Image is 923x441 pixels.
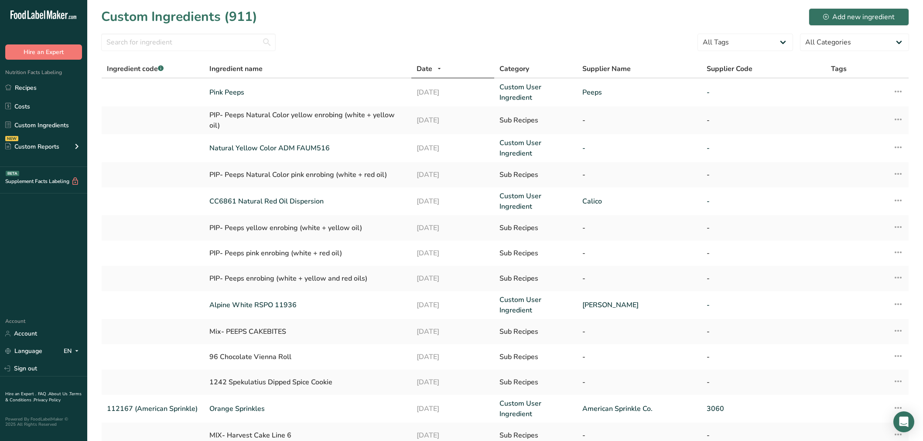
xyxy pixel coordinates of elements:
a: 3060 [707,404,820,414]
span: Tags [831,64,847,74]
div: PIP- Peeps Natural Color yellow enrobing (white + yellow oil) [209,110,406,131]
a: 112167 (American Sprinkle) [107,404,199,414]
span: Supplier Code [707,64,752,74]
a: Custom User Ingredient [499,295,572,315]
span: Supplier Name [582,64,631,74]
span: Ingredient code [107,64,164,74]
div: Sub Recipes [499,326,572,337]
button: Add new ingredient [809,8,909,26]
div: [DATE] [417,326,489,337]
div: - [707,223,820,233]
div: - [582,326,696,337]
div: - [707,326,820,337]
a: Alpine White RSPO 11936 [209,300,406,310]
div: - [582,377,696,387]
a: [DATE] [417,87,489,98]
h1: Custom Ingredients (911) [101,7,257,27]
span: Date [417,64,432,74]
a: Language [5,343,42,359]
div: - [582,352,696,362]
input: Search for ingredient [101,34,276,51]
div: [DATE] [417,248,489,258]
div: - [582,430,696,441]
span: Ingredient name [209,64,263,74]
div: [DATE] [417,352,489,362]
div: - [707,352,820,362]
div: 1242 Spekulatius Dipped Spice Cookie [209,377,406,387]
a: - [707,196,820,207]
a: CC6861 Natural Red Oil Dispersion [209,196,406,207]
div: BETA [6,171,19,176]
a: Terms & Conditions . [5,391,82,403]
a: - [582,143,696,153]
div: Sub Recipes [499,115,572,126]
div: Open Intercom Messenger [893,411,914,432]
div: PIP- Peeps yellow enrobing (white + yellow oil) [209,223,406,233]
button: Hire an Expert [5,44,82,60]
div: [DATE] [417,377,489,387]
div: - [707,273,820,284]
div: - [707,248,820,258]
div: - [582,115,696,126]
div: [DATE] [417,273,489,284]
a: [DATE] [417,143,489,153]
div: - [707,430,820,441]
a: Natural Yellow Color ADM FAUM516 [209,143,406,153]
span: Category [499,64,529,74]
div: Sub Recipes [499,248,572,258]
a: Hire an Expert . [5,391,36,397]
div: Sub Recipes [499,430,572,441]
a: [DATE] [417,404,489,414]
div: [DATE] [417,430,489,441]
div: NEW [5,136,18,141]
a: Custom User Ingredient [499,398,572,419]
a: - [707,87,820,98]
a: - [707,143,820,153]
a: Privacy Policy [34,397,61,403]
div: Powered By FoodLabelMaker © 2025 All Rights Reserved [5,417,82,427]
a: - [707,300,820,310]
div: Sub Recipes [499,273,572,284]
div: EN [64,346,82,356]
div: - [582,248,696,258]
div: MIX- Harvest Cake Line 6 [209,430,406,441]
a: American Sprinkle Co. [582,404,696,414]
div: Sub Recipes [499,223,572,233]
a: Orange Sprinkles [209,404,406,414]
div: Custom Reports [5,142,59,151]
a: Pink Peeps [209,87,406,98]
a: FAQ . [38,391,48,397]
div: PIP- Peeps Natural Color pink enrobing (white + red oil) [209,170,406,180]
div: 96 Chocolate Vienna Roll [209,352,406,362]
a: About Us . [48,391,69,397]
div: Sub Recipes [499,377,572,387]
a: Custom User Ingredient [499,191,572,212]
div: Sub Recipes [499,352,572,362]
div: - [582,170,696,180]
a: Peeps [582,87,696,98]
a: Custom User Ingredient [499,82,572,103]
div: PIP- Peeps enrobing (white + yellow and red oils) [209,273,406,284]
div: [DATE] [417,223,489,233]
div: Add new ingredient [823,12,895,22]
div: PIP- Peeps pink enrobing (white + red oil) [209,248,406,258]
div: - [707,170,820,180]
div: - [582,223,696,233]
div: Mix- PEEPS CAKEBITES [209,326,406,337]
a: Custom User Ingredient [499,138,572,159]
div: - [707,377,820,387]
a: [DATE] [417,300,489,310]
div: - [582,273,696,284]
a: [PERSON_NAME] [582,300,696,310]
a: Calico [582,196,696,207]
div: [DATE] [417,115,489,126]
div: - [707,115,820,126]
a: [DATE] [417,196,489,207]
div: Sub Recipes [499,170,572,180]
div: [DATE] [417,170,489,180]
